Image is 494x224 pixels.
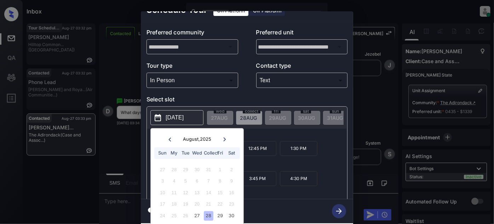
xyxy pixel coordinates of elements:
[204,177,213,186] div: Not available Thursday, August 7th, 2025
[227,188,236,197] div: Not available Saturday, August 16th, 2025
[256,61,348,73] p: Contact type
[166,114,184,121] font: [DATE]
[227,165,236,174] div: Not available Saturday, August 2nd, 2025
[227,177,236,186] div: Not available Saturday, August 9th, 2025
[147,28,238,39] p: Preferred community
[256,28,348,39] p: Preferred unit
[260,77,270,83] font: Text
[192,177,202,186] div: Not available Wednesday, August 6th, 2025
[239,171,276,186] p: 3:45 PM
[150,110,203,125] button: [DATE]
[192,188,202,197] div: Not available Wednesday, August 13th, 2025
[204,188,213,197] div: Not available Thursday, August 14th, 2025
[215,165,225,174] div: Not available Friday, August 1st, 2025
[227,149,236,158] div: Sat
[328,202,350,220] button: btn-next
[181,165,190,174] div: Not available Tuesday, July 29th, 2025
[215,149,225,158] div: Fri
[192,165,202,174] div: Not available Wednesday, July 30th, 2025
[215,177,225,186] div: Not available Friday, August 8th, 2025
[181,177,190,186] div: Not available Tuesday, August 5th, 2025
[204,165,213,174] div: Not available Thursday, July 31st, 2025
[158,188,167,197] div: Not available Sunday, August 10th, 2025
[280,141,317,156] p: 1:30 PM
[280,171,317,186] p: 4:30 PM
[150,77,175,83] font: In Person
[181,149,190,158] div: Tue
[158,149,167,158] div: Sun
[169,165,179,174] div: Not available Monday, July 28th, 2025
[158,177,167,186] div: Not available Sunday, August 3rd, 2025
[169,188,179,197] div: Not available Monday, August 11th, 2025
[215,188,225,197] div: Not available Friday, August 15th, 2025
[181,188,190,197] div: Not available Tuesday, August 12th, 2025
[192,149,202,158] div: Wed
[239,141,276,156] p: 12:45 PM
[169,177,179,186] div: Not available Monday, August 4th, 2025
[147,61,238,73] p: Tour type
[147,95,347,106] p: Select slot
[204,151,219,156] font: Collect
[171,151,177,156] font: My
[158,165,167,174] div: Not available Sunday, July 27th, 2025
[183,137,211,142] div: August , 2025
